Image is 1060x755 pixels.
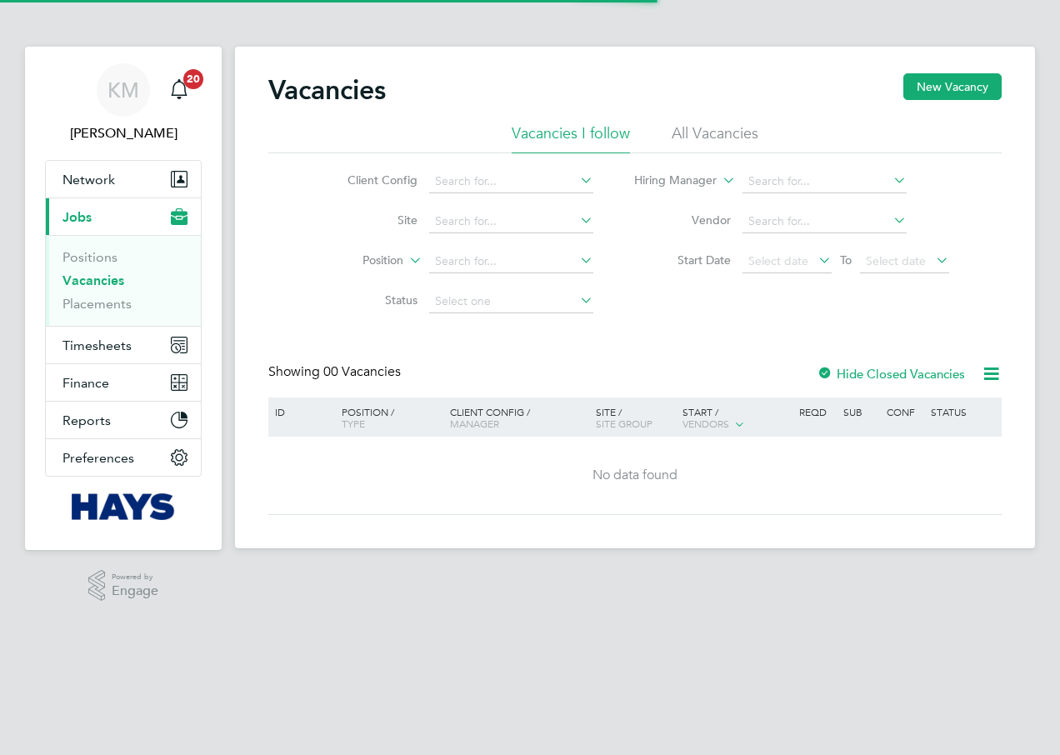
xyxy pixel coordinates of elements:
span: Reports [62,412,111,428]
a: 20 [162,63,196,117]
label: Status [322,292,417,307]
span: Select date [748,253,808,268]
div: Site / [592,397,679,437]
button: Reports [46,402,201,438]
input: Search for... [429,170,593,193]
button: Preferences [46,439,201,476]
h2: Vacancies [268,73,386,107]
div: Conf [882,397,926,426]
button: New Vacancy [903,73,1002,100]
input: Search for... [429,250,593,273]
span: KM [107,79,139,101]
label: Position [307,252,403,269]
span: Site Group [596,417,652,430]
a: KM[PERSON_NAME] [45,63,202,143]
label: Vendor [635,212,731,227]
span: Type [342,417,365,430]
button: Timesheets [46,327,201,363]
li: All Vacancies [672,123,758,153]
span: Engage [112,584,158,598]
span: Katie McPherson [45,123,202,143]
span: Timesheets [62,337,132,353]
a: Go to home page [45,493,202,520]
span: Powered by [112,570,158,584]
img: hays-logo-retina.png [72,493,176,520]
span: Finance [62,375,109,391]
label: Start Date [635,252,731,267]
span: Vendors [682,417,729,430]
span: Jobs [62,209,92,225]
div: Client Config / [446,397,592,437]
span: Preferences [62,450,134,466]
label: Client Config [322,172,417,187]
label: Hiring Manager [621,172,717,189]
span: Network [62,172,115,187]
span: 20 [183,69,203,89]
div: Position / [329,397,446,437]
div: Reqd [795,397,838,426]
div: No data found [271,467,999,484]
div: Sub [839,397,882,426]
span: 00 Vacancies [323,363,401,380]
input: Search for... [429,210,593,233]
a: Positions [62,249,117,265]
button: Network [46,161,201,197]
label: Hide Closed Vacancies [817,366,965,382]
div: Jobs [46,235,201,326]
div: Showing [268,363,404,381]
button: Finance [46,364,201,401]
input: Search for... [742,170,907,193]
li: Vacancies I follow [512,123,630,153]
div: Status [927,397,999,426]
label: Site [322,212,417,227]
div: ID [271,397,329,426]
a: Vacancies [62,272,124,288]
span: Select date [866,253,926,268]
span: To [835,249,857,271]
a: Placements [62,296,132,312]
input: Search for... [742,210,907,233]
span: Manager [450,417,499,430]
button: Jobs [46,198,201,235]
input: Select one [429,290,593,313]
div: Start / [678,397,795,439]
nav: Main navigation [25,47,222,550]
a: Powered byEngage [88,570,159,602]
